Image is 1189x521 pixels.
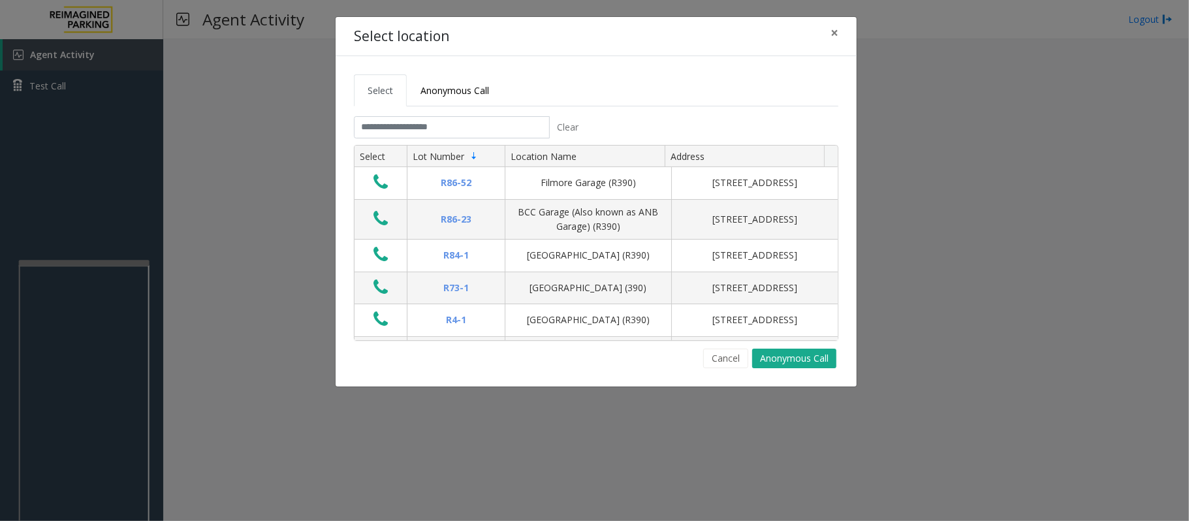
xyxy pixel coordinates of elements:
ul: Tabs [354,74,838,106]
button: Cancel [703,349,748,368]
div: R86-52 [415,176,497,190]
div: [GEOGRAPHIC_DATA] (R390) [513,313,663,327]
div: R4-1 [415,313,497,327]
div: R86-23 [415,212,497,227]
span: Lot Number [413,150,464,163]
div: [STREET_ADDRESS] [680,212,830,227]
div: [STREET_ADDRESS] [680,248,830,262]
th: Select [355,146,407,168]
div: [STREET_ADDRESS] [680,176,830,190]
div: Data table [355,146,838,340]
div: R84-1 [415,248,497,262]
button: Anonymous Call [752,349,836,368]
div: [GEOGRAPHIC_DATA] (390) [513,281,663,295]
span: Select [368,84,393,97]
button: Clear [550,116,586,138]
div: Filmore Garage (R390) [513,176,663,190]
h4: Select location [354,26,449,47]
span: Address [671,150,705,163]
div: [STREET_ADDRESS] [680,313,830,327]
span: Sortable [469,151,479,161]
span: Location Name [511,150,577,163]
div: BCC Garage (Also known as ANB Garage) (R390) [513,205,663,234]
button: Close [821,17,848,49]
div: [STREET_ADDRESS] [680,281,830,295]
div: [GEOGRAPHIC_DATA] (R390) [513,248,663,262]
span: Anonymous Call [420,84,489,97]
div: R73-1 [415,281,497,295]
span: × [831,24,838,42]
